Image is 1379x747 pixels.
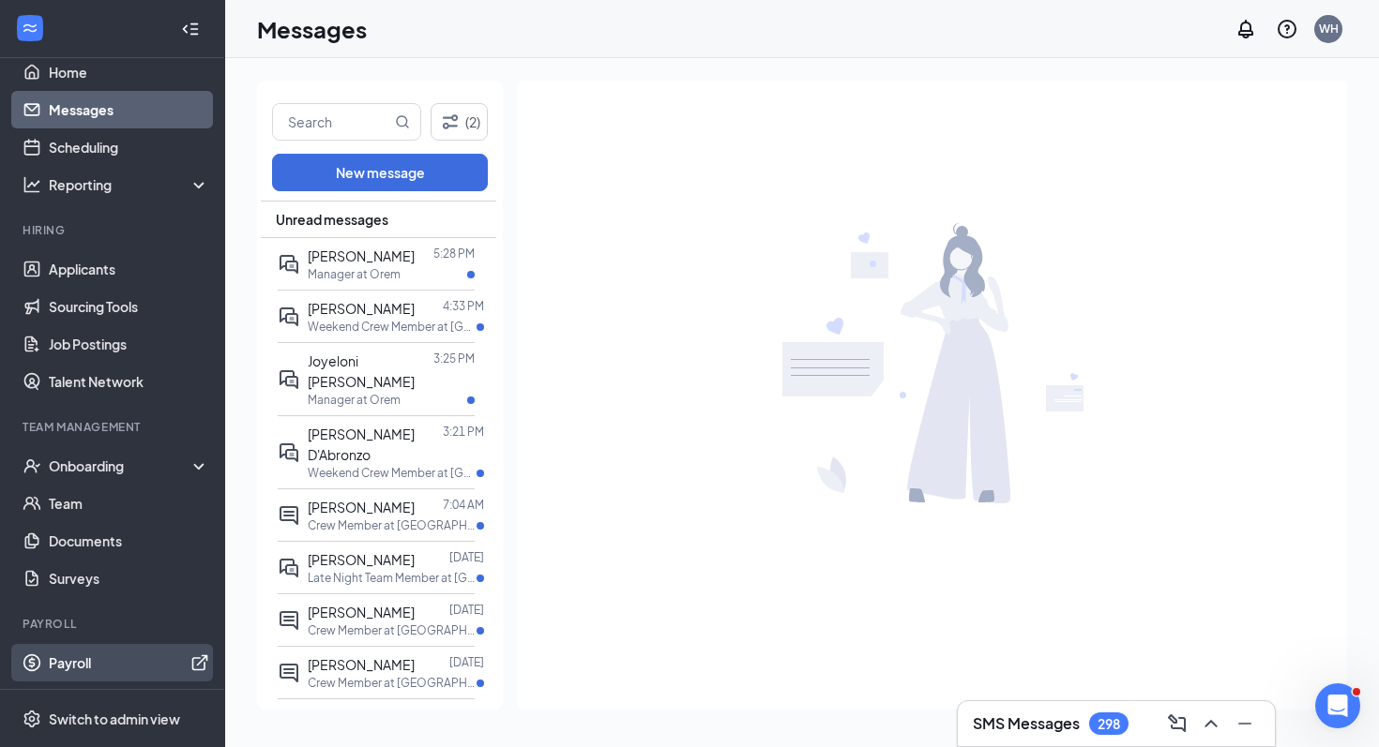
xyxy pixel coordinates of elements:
h3: SMS Messages [973,713,1080,734]
p: 7:04 AM [443,497,484,513]
span: [PERSON_NAME] [308,247,415,264]
p: Manager at Orem [308,392,401,408]
button: Minimize [1230,709,1260,739]
span: [PERSON_NAME] [308,300,415,317]
span: Joyeloni [PERSON_NAME] [308,352,415,390]
p: [DATE] [449,707,484,723]
span: [PERSON_NAME] [308,604,415,620]
p: 5:28 PM [433,246,475,261]
svg: ActiveChat [278,662,300,684]
div: Reporting [49,175,210,194]
span: [PERSON_NAME] [308,551,415,568]
div: Onboarding [49,456,193,475]
p: Late Night Team Member at [GEOGRAPHIC_DATA] [308,570,477,586]
p: Manager at Orem [308,266,401,282]
a: Documents [49,522,209,560]
p: Weekend Crew Member at [GEOGRAPHIC_DATA] [308,319,477,335]
svg: ActiveDoubleChat [278,306,300,328]
p: Weekend Crew Member at [GEOGRAPHIC_DATA] [308,465,477,481]
button: ComposeMessage [1162,709,1192,739]
a: Talent Network [49,363,209,400]
a: Home [49,53,209,91]
span: [PERSON_NAME] [308,499,415,515]
iframe: Intercom live chat [1315,683,1360,728]
div: Team Management [23,419,205,435]
div: Hiring [23,222,205,238]
span: [PERSON_NAME] [308,656,415,673]
p: [DATE] [449,549,484,565]
svg: Minimize [1234,712,1256,735]
svg: Filter [439,111,462,133]
p: 3:21 PM [443,424,484,440]
input: Search [273,104,391,140]
p: Crew Member at [GEOGRAPHIC_DATA] [308,622,477,638]
button: ChevronUp [1196,709,1226,739]
p: [DATE] [449,602,484,618]
div: Payroll [23,616,205,632]
p: 3:25 PM [433,351,475,366]
button: Filter (2) [431,103,488,141]
svg: ActiveDoubleChat [278,557,300,579]
svg: Notifications [1235,18,1257,40]
div: WH [1319,21,1339,37]
h1: Messages [257,13,367,45]
span: [PERSON_NAME] [308,709,415,725]
svg: UserCheck [23,456,41,475]
svg: ActiveChat [278,609,300,632]
svg: Analysis [23,175,41,194]
svg: ChevronUp [1200,712,1222,735]
p: [DATE] [449,654,484,670]
p: Crew Member at [GEOGRAPHIC_DATA] [308,675,477,691]
svg: ActiveChat [278,504,300,527]
a: Applicants [49,250,209,288]
svg: MagnifyingGlass [395,114,410,129]
svg: ComposeMessage [1166,712,1189,735]
svg: ActiveDoubleChat [278,253,300,276]
a: Messages [49,91,209,128]
span: [PERSON_NAME] D'Abronzo [308,426,415,463]
p: Crew Member at [GEOGRAPHIC_DATA] [308,517,477,533]
a: PayrollExternalLink [49,644,209,681]
svg: Collapse [181,20,200,38]
svg: ActiveDoubleChat [278,441,300,464]
a: Surveys [49,560,209,597]
a: Scheduling [49,128,209,166]
svg: ActiveDoubleChat [278,368,300,391]
a: Sourcing Tools [49,288,209,325]
p: 4:33 PM [443,298,484,314]
button: New message [272,154,488,191]
a: Job Postings [49,325,209,363]
svg: QuestionInfo [1276,18,1298,40]
div: Switch to admin view [49,710,180,728]
span: Unread messages [276,210,388,229]
svg: Settings [23,710,41,728]
svg: WorkstreamLogo [21,19,39,37]
div: 298 [1098,716,1120,732]
a: Team [49,485,209,522]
